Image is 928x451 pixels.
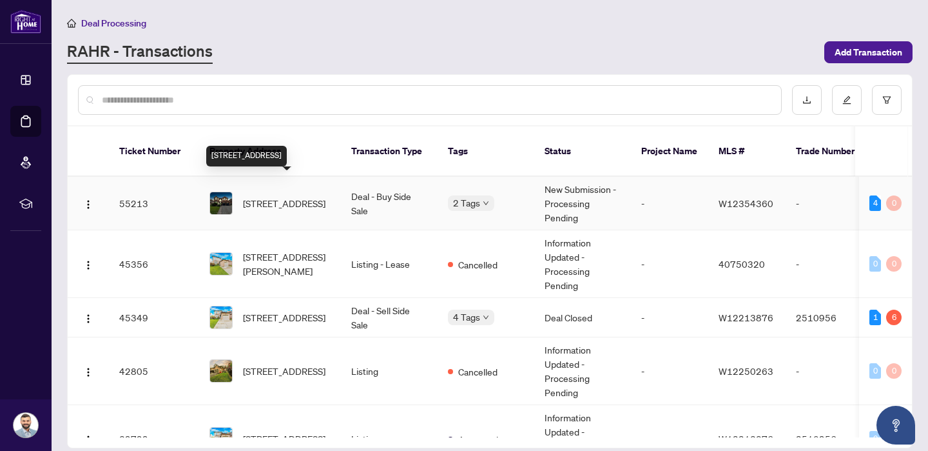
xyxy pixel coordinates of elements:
td: - [786,177,876,230]
span: [STREET_ADDRESS] [243,310,325,325]
span: W12354360 [719,197,773,209]
span: edit [842,95,851,105]
span: W12213876 [719,312,773,323]
td: - [631,230,708,298]
td: Listing [341,337,438,405]
td: - [631,177,708,230]
img: Logo [83,199,93,210]
th: Ticket Number [109,126,199,177]
td: 45356 [109,230,199,298]
button: edit [832,85,862,115]
td: New Submission - Processing Pending [534,177,631,230]
span: [STREET_ADDRESS][PERSON_NAME] [243,250,331,278]
span: home [67,19,76,28]
span: down [483,314,489,321]
span: 2 Tags [453,195,480,210]
td: 55213 [109,177,199,230]
td: Deal - Buy Side Sale [341,177,438,230]
button: Logo [78,254,99,274]
button: download [792,85,822,115]
button: Logo [78,361,99,381]
th: Tags [438,126,534,177]
th: Transaction Type [341,126,438,177]
div: 1 [869,310,881,325]
div: 6 [886,310,902,325]
img: Logo [83,435,93,445]
th: Project Name [631,126,708,177]
img: logo [10,10,41,34]
img: Logo [83,367,93,377]
span: W12250263 [719,365,773,377]
a: RAHR - Transactions [67,41,213,64]
td: Deal - Sell Side Sale [341,298,438,337]
span: Approved [458,432,498,446]
img: thumbnail-img [210,253,232,275]
img: thumbnail-img [210,192,232,214]
td: - [786,337,876,405]
img: Logo [83,314,93,324]
span: [STREET_ADDRESS] [243,432,325,446]
td: 2510956 [786,298,876,337]
th: Status [534,126,631,177]
span: 40750320 [719,258,765,270]
th: MLS # [708,126,786,177]
td: Information Updated - Processing Pending [534,337,631,405]
button: Add Transaction [824,41,913,63]
span: Cancelled [458,365,498,379]
td: Information Updated - Processing Pending [534,230,631,298]
td: - [631,337,708,405]
div: 0 [886,256,902,272]
span: 4 Tags [453,310,480,325]
span: Deal Processing [81,17,146,29]
th: Trade Number [786,126,876,177]
div: [STREET_ADDRESS] [206,146,287,166]
button: Logo [78,193,99,214]
div: 0 [869,363,881,379]
span: Cancelled [458,257,498,272]
img: Profile Icon [14,413,38,437]
img: thumbnail-img [210,360,232,382]
span: download [802,95,811,105]
td: Listing - Lease [341,230,438,298]
td: Deal Closed [534,298,631,337]
td: 45349 [109,298,199,337]
img: thumbnail-img [210,306,232,328]
div: 0 [886,363,902,379]
span: filter [882,95,891,105]
img: thumbnail-img [210,428,232,450]
span: [STREET_ADDRESS] [243,364,325,378]
span: W12213876 [719,433,773,445]
span: [STREET_ADDRESS] [243,196,325,210]
button: Logo [78,428,99,449]
span: down [483,200,489,206]
button: filter [872,85,902,115]
img: Logo [83,260,93,270]
span: Add Transaction [835,42,902,63]
td: 42805 [109,337,199,405]
div: 0 [869,431,881,446]
div: 4 [869,195,881,211]
div: 0 [886,195,902,211]
th: Property Address [199,126,341,177]
button: Open asap [876,406,915,445]
td: - [631,298,708,337]
div: 0 [869,256,881,272]
td: - [786,230,876,298]
button: Logo [78,307,99,328]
